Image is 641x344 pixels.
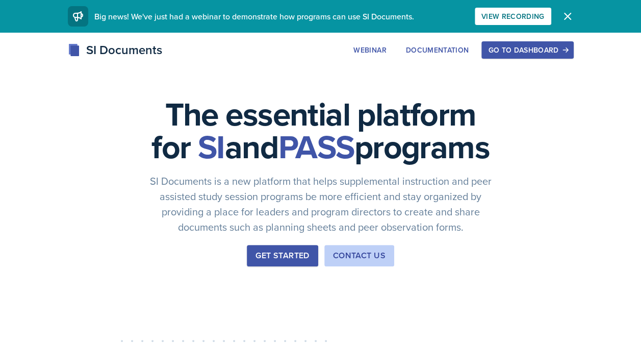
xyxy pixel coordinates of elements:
[475,8,551,25] button: View Recording
[94,11,414,22] span: Big news! We've just had a webinar to demonstrate how programs can use SI Documents.
[481,12,545,20] div: View Recording
[247,245,318,266] button: Get Started
[481,41,573,59] button: Go to Dashboard
[333,250,386,262] div: Contact Us
[347,41,393,59] button: Webinar
[324,245,394,266] button: Contact Us
[399,41,476,59] button: Documentation
[353,46,386,54] div: Webinar
[255,250,309,262] div: Get Started
[488,46,567,54] div: Go to Dashboard
[68,41,162,59] div: SI Documents
[406,46,469,54] div: Documentation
